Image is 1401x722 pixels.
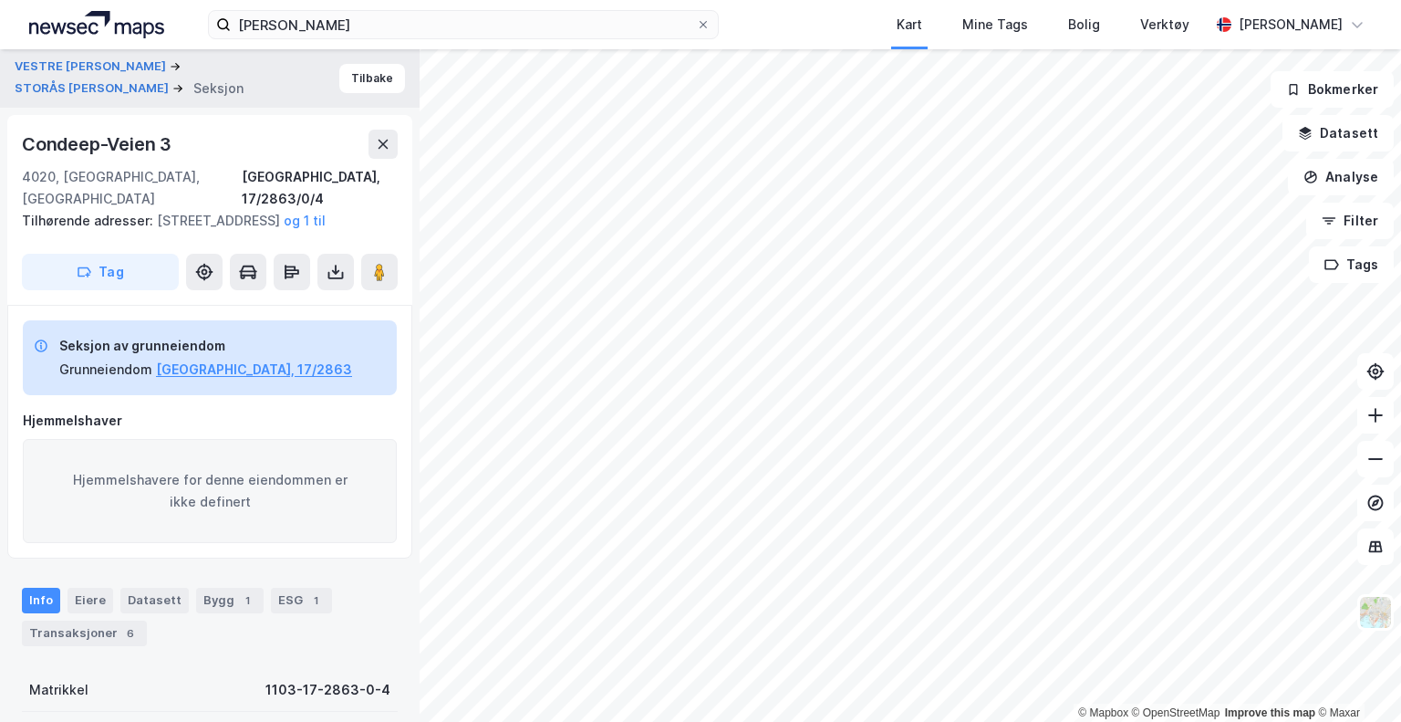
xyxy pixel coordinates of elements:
div: Seksjon [193,78,244,99]
div: Verktøy [1140,14,1189,36]
a: Improve this map [1225,706,1315,719]
div: 4020, [GEOGRAPHIC_DATA], [GEOGRAPHIC_DATA] [22,166,242,210]
button: Tilbake [339,64,405,93]
div: Transaksjoner [22,621,147,646]
div: Grunneiendom [59,359,152,381]
button: Bokmerker [1271,71,1394,108]
div: Eiere [67,588,113,613]
button: Tags [1309,246,1394,283]
div: Hjemmelshaver [23,410,397,432]
button: Filter [1306,203,1394,239]
input: Søk på adresse, matrikkel, gårdeiere, leietakere eller personer [231,11,696,38]
a: OpenStreetMap [1132,706,1220,719]
button: [GEOGRAPHIC_DATA], 17/2863 [156,359,352,381]
div: 1 [306,591,325,610]
div: [GEOGRAPHIC_DATA], 17/2863/0/4 [242,166,398,210]
div: Datasett [120,588,189,613]
span: Tilhørende adresser: [22,213,157,228]
div: Bolig [1068,14,1100,36]
iframe: Chat Widget [1310,634,1401,722]
div: 1103-17-2863-0-4 [265,679,390,701]
div: Condeep-Veien 3 [22,130,175,159]
div: Kart [897,14,922,36]
button: Datasett [1282,115,1394,152]
div: 1 [238,591,256,610]
div: Mine Tags [962,14,1028,36]
div: Hjemmelshavere for denne eiendommen er ikke definert [23,439,397,543]
div: [STREET_ADDRESS] [22,210,383,232]
img: Z [1358,595,1393,630]
div: Info [22,588,60,613]
div: 6 [121,624,140,643]
div: [PERSON_NAME] [1239,14,1343,36]
a: Mapbox [1078,706,1128,719]
div: Matrikkel [29,679,88,701]
button: Tag [22,254,179,290]
div: Seksjon av grunneiendom [59,335,352,357]
div: ESG [271,588,332,613]
div: Bygg [196,588,264,613]
button: VESTRE [PERSON_NAME] [15,58,170,76]
div: Kontrollprogram for chat [1310,634,1401,722]
button: Analyse [1288,159,1394,195]
button: STORÅS [PERSON_NAME] [15,79,172,98]
img: logo.a4113a55bc3d86da70a041830d287a7e.svg [29,11,164,38]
